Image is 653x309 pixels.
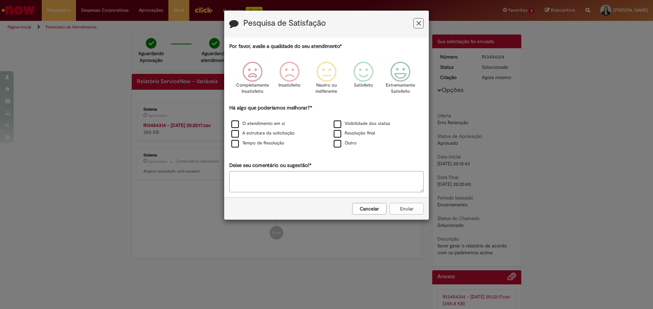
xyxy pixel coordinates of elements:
p: Satisfeito [354,82,373,89]
p: Insatisfeito [279,82,300,89]
label: Tempo de Resolução [231,140,284,146]
div: Há algo que poderíamos melhorar?* [229,104,424,149]
div: Satisfeito [346,56,381,103]
label: Outro [334,140,357,146]
p: Neutro ou indiferente [314,82,339,95]
p: Completamente Insatisfeito [236,82,269,95]
button: Cancelar [352,203,386,215]
label: Resolução final [334,130,375,137]
label: Por favor, avalie a qualidade do seu atendimento* [229,43,342,50]
label: O atendimento em si [231,120,285,127]
div: Completamente Insatisfeito [235,56,270,103]
p: Extremamente Satisfeito [386,82,415,95]
div: Extremamente Satisfeito [383,56,418,103]
div: Insatisfeito [272,56,307,103]
label: Deixe seu comentário ou sugestão!* [229,162,311,169]
div: Neutro ou indiferente [309,56,344,103]
label: Pesquisa de Satisfação [243,19,326,28]
label: A estrutura da solicitação [231,130,295,137]
label: Visibilidade dos status [334,120,390,127]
